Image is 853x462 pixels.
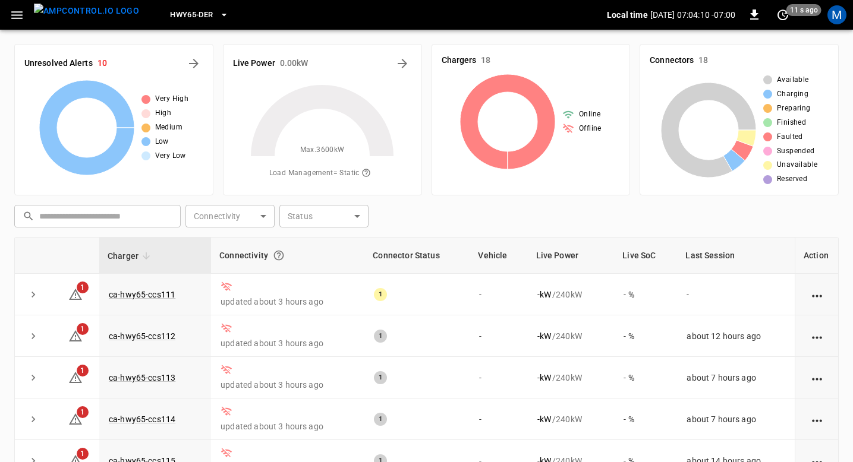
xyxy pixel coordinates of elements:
a: ca-hwy65-ccs113 [109,373,175,382]
td: - % [614,274,677,315]
div: action cell options [810,330,824,342]
a: 1 [68,372,83,382]
span: Very High [155,93,189,105]
div: Connectivity [219,245,356,266]
h6: 0.00 kW [280,57,309,70]
span: Online [579,109,600,121]
div: / 240 kW [537,289,605,300]
span: Available [777,74,809,86]
h6: Live Power [233,57,275,70]
h6: 18 [698,54,708,67]
h6: Chargers [442,54,477,67]
h6: Unresolved Alerts [24,57,93,70]
h6: Connectors [650,54,694,67]
a: 1 [68,330,83,340]
a: ca-hwy65-ccs112 [109,331,175,341]
div: 1 [374,330,387,343]
span: Charging [777,88,808,100]
button: set refresh interval [773,5,792,24]
span: 1 [77,448,89,460]
th: Action [795,238,838,274]
div: / 240 kW [537,372,605,384]
span: Preparing [777,103,811,115]
div: action cell options [810,372,824,384]
span: Faulted [777,131,803,143]
span: Max. 3600 kW [300,144,345,156]
p: - kW [537,413,551,425]
h6: 18 [481,54,490,67]
p: - kW [537,330,551,342]
span: Offline [579,123,602,135]
span: Reserved [777,173,807,185]
p: - kW [537,289,551,300]
th: Live SoC [614,238,677,274]
a: ca-hwy65-ccs114 [109,414,175,424]
div: / 240 kW [537,330,605,342]
button: Connection between the charger and our software. [268,245,289,266]
td: about 7 hours ago [677,357,795,398]
p: updated about 3 hours ago [221,337,355,349]
button: HWY65-DER [165,4,233,27]
span: High [155,107,172,119]
a: ca-hwy65-ccs111 [109,290,175,299]
span: Medium [155,122,182,134]
div: action cell options [810,289,824,300]
span: Low [155,136,169,148]
p: updated about 3 hours ago [221,296,355,308]
span: HWY65-DER [170,8,213,22]
button: expand row [24,327,42,345]
td: - [470,315,527,357]
div: / 240 kW [537,413,605,425]
button: expand row [24,286,42,303]
th: Last Session [677,238,795,274]
div: 1 [374,288,387,301]
span: Unavailable [777,159,817,171]
button: Energy Overview [393,54,412,73]
span: Very Low [155,150,186,162]
a: 1 [68,414,83,423]
span: Load Management = Static [269,163,376,183]
button: expand row [24,369,42,387]
th: Vehicle [470,238,527,274]
td: - [470,357,527,398]
a: 1 [68,289,83,298]
span: 1 [77,323,89,335]
button: expand row [24,410,42,428]
div: 1 [374,371,387,384]
span: 1 [77,406,89,418]
p: updated about 3 hours ago [221,379,355,391]
button: The system is using AmpEdge-configured limits for static load managment. Depending on your config... [357,163,376,183]
td: about 12 hours ago [677,315,795,357]
span: Finished [777,117,806,129]
th: Live Power [528,238,615,274]
span: Suspended [777,145,815,157]
h6: 10 [97,57,107,70]
span: 1 [77,281,89,293]
td: - % [614,398,677,440]
p: Local time [607,9,648,21]
button: All Alerts [184,54,203,73]
p: - kW [537,372,551,384]
img: ampcontrol.io logo [34,4,139,18]
td: - % [614,315,677,357]
p: updated about 3 hours ago [221,420,355,432]
th: Connector Status [364,238,470,274]
td: - [470,274,527,315]
td: - % [614,357,677,398]
p: [DATE] 07:04:10 -07:00 [650,9,735,21]
div: profile-icon [827,5,846,24]
div: 1 [374,413,387,426]
td: - [470,398,527,440]
td: about 7 hours ago [677,398,795,440]
div: action cell options [810,413,824,425]
td: - [677,274,795,315]
span: 11 s ago [786,4,821,16]
span: 1 [77,365,89,376]
span: Charger [108,249,154,263]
